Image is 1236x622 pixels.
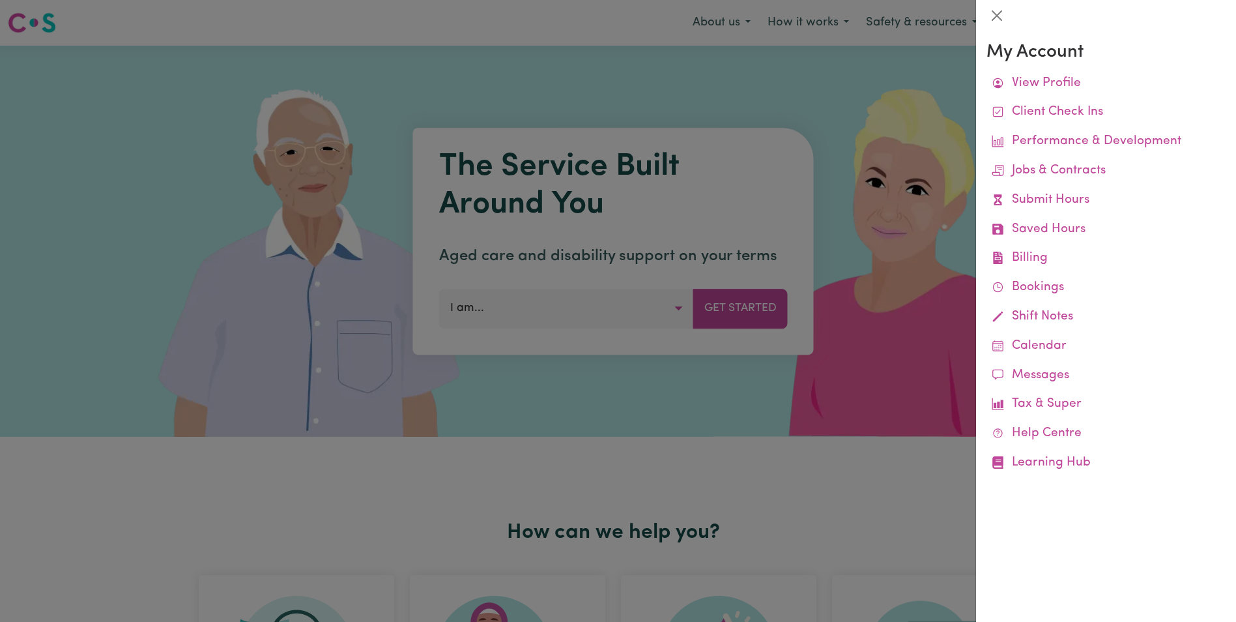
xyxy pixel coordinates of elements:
a: Jobs & Contracts [986,156,1226,186]
h3: My Account [986,42,1226,64]
a: Billing [986,244,1226,273]
a: Help Centre [986,419,1226,449]
a: Submit Hours [986,186,1226,215]
a: Learning Hub [986,449,1226,478]
a: Performance & Development [986,127,1226,156]
a: Saved Hours [986,215,1226,244]
a: Shift Notes [986,303,1226,332]
button: Close [986,5,1007,26]
a: Client Check Ins [986,98,1226,127]
a: Bookings [986,273,1226,303]
a: Messages [986,361,1226,391]
a: Tax & Super [986,390,1226,419]
a: Calendar [986,332,1226,361]
a: View Profile [986,69,1226,98]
